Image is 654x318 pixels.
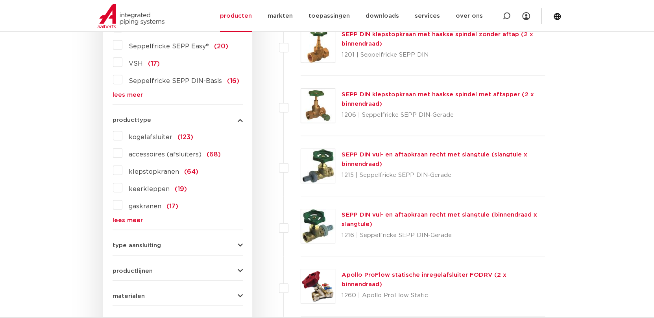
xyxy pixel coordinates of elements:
span: VSH [129,61,143,67]
button: type aansluiting [113,243,243,248]
button: producttype [113,117,243,123]
span: gaskranen [129,203,161,210]
img: Thumbnail for SEPP DIN vul- en aftapkraan recht met slangtule (binnendraad x slangtule) [301,209,335,243]
a: SEPP DIN vul- en aftapkraan recht met slangtule (slangtule x binnendraad) [342,152,527,167]
span: type aansluiting [113,243,161,248]
span: accessoires (afsluiters) [129,151,201,158]
a: Apollo ProFlow statische inregelafsluiter FODRV (2 x binnendraad) [342,272,506,287]
span: kogelafsluiter [129,134,172,140]
span: (19) [175,186,187,192]
span: materialen [113,293,145,299]
button: materialen [113,293,243,299]
span: (20) [214,43,228,50]
p: 1260 | Apollo ProFlow Static [342,289,545,302]
p: 1216 | Seppelfricke SEPP DIN-Gerade [342,229,545,242]
img: Thumbnail for SEPP DIN klepstopkraan met haakse spindel zonder aftap (2 x binnendraad) [301,29,335,62]
button: productlijnen [113,268,243,274]
span: Seppelfricke SEPP DIN-Basis [129,78,222,84]
span: (17) [166,203,178,210]
p: 1215 | Seppelfricke SEPP DIN-Gerade [342,169,545,182]
span: producttype [113,117,151,123]
a: SEPP DIN klepstopkraan met haakse spindel met aftapper (2 x binnendraad) [342,92,534,107]
span: keerkleppen [129,186,170,192]
p: 1201 | Seppelfricke SEPP DIN [342,49,545,61]
span: (17) [148,61,160,67]
span: Seppelfricke SEPP Easy® [129,43,209,50]
img: Thumbnail for SEPP DIN klepstopkraan met haakse spindel met aftapper (2 x binnendraad) [301,89,335,123]
span: (16) [227,78,239,84]
a: SEPP DIN vul- en aftapkraan recht met slangtule (binnendraad x slangtule) [342,212,537,227]
p: 1206 | Seppelfricke SEPP DIN-Gerade [342,109,545,121]
span: (68) [207,151,221,158]
span: klepstopkranen [129,169,179,175]
span: productlijnen [113,268,153,274]
a: lees meer [113,217,243,223]
a: lees meer [113,92,243,98]
span: (64) [184,169,198,175]
span: (123) [177,134,193,140]
img: Thumbnail for Apollo ProFlow statische inregelafsluiter FODRV (2 x binnendraad) [301,269,335,303]
img: Thumbnail for SEPP DIN vul- en aftapkraan recht met slangtule (slangtule x binnendraad) [301,149,335,183]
